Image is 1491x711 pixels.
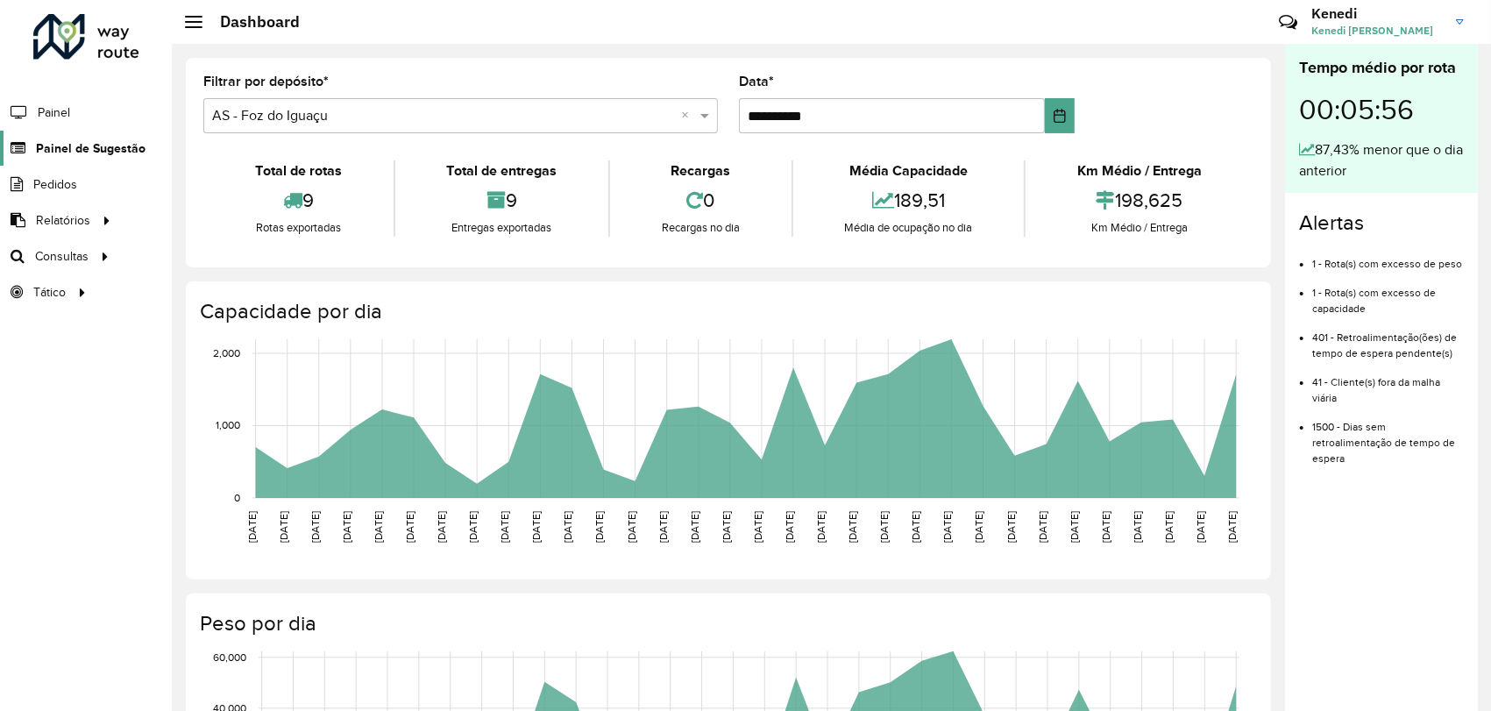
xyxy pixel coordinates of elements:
[815,511,827,543] text: [DATE]
[1030,181,1249,219] div: 198,625
[614,219,787,237] div: Recargas no dia
[798,219,1020,237] div: Média de ocupação no dia
[1037,511,1048,543] text: [DATE]
[1299,80,1464,139] div: 00:05:56
[400,181,605,219] div: 9
[278,511,289,543] text: [DATE]
[499,511,510,543] text: [DATE]
[213,651,246,663] text: 60,000
[1299,56,1464,80] div: Tempo médio por rota
[614,160,787,181] div: Recargas
[847,511,858,543] text: [DATE]
[1299,210,1464,236] h4: Alertas
[404,511,415,543] text: [DATE]
[1299,139,1464,181] div: 87,43% menor que o dia anterior
[33,283,66,302] span: Tático
[1005,511,1017,543] text: [DATE]
[942,511,954,543] text: [DATE]
[400,160,605,181] div: Total de entregas
[341,511,352,543] text: [DATE]
[1312,361,1464,406] li: 41 - Cliente(s) fora da malha viária
[1312,406,1464,466] li: 1500 - Dias sem retroalimentação de tempo de espera
[721,511,732,543] text: [DATE]
[563,511,574,543] text: [DATE]
[208,219,389,237] div: Rotas exportadas
[1030,219,1249,237] div: Km Médio / Entrega
[910,511,921,543] text: [DATE]
[467,511,479,543] text: [DATE]
[1311,5,1443,22] h3: Kenedi
[974,511,985,543] text: [DATE]
[203,71,329,92] label: Filtrar por depósito
[246,511,258,543] text: [DATE]
[1045,98,1075,133] button: Choose Date
[1312,316,1464,361] li: 401 - Retroalimentação(ões) de tempo de espera pendente(s)
[626,511,637,543] text: [DATE]
[200,299,1253,324] h4: Capacidade por dia
[35,247,89,266] span: Consultas
[657,511,669,543] text: [DATE]
[216,420,240,431] text: 1,000
[373,511,384,543] text: [DATE]
[739,71,774,92] label: Data
[1195,511,1206,543] text: [DATE]
[36,139,146,158] span: Painel de Sugestão
[200,611,1253,636] h4: Peso por dia
[1100,511,1111,543] text: [DATE]
[1269,4,1307,41] a: Contato Rápido
[798,160,1020,181] div: Média Capacidade
[1312,243,1464,272] li: 1 - Rota(s) com excesso de peso
[309,511,321,543] text: [DATE]
[202,12,300,32] h2: Dashboard
[208,181,389,219] div: 9
[400,219,605,237] div: Entregas exportadas
[1312,272,1464,316] li: 1 - Rota(s) com excesso de capacidade
[33,175,77,194] span: Pedidos
[38,103,70,122] span: Painel
[1311,23,1443,39] span: Kenedi [PERSON_NAME]
[213,347,240,359] text: 2,000
[530,511,542,543] text: [DATE]
[208,160,389,181] div: Total de rotas
[878,511,890,543] text: [DATE]
[1030,160,1249,181] div: Km Médio / Entrega
[594,511,606,543] text: [DATE]
[798,181,1020,219] div: 189,51
[752,511,763,543] text: [DATE]
[234,492,240,503] text: 0
[436,511,447,543] text: [DATE]
[1226,511,1238,543] text: [DATE]
[1069,511,1080,543] text: [DATE]
[1163,511,1175,543] text: [DATE]
[1132,511,1143,543] text: [DATE]
[784,511,795,543] text: [DATE]
[681,105,696,126] span: Clear all
[689,511,700,543] text: [DATE]
[36,211,90,230] span: Relatórios
[614,181,787,219] div: 0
